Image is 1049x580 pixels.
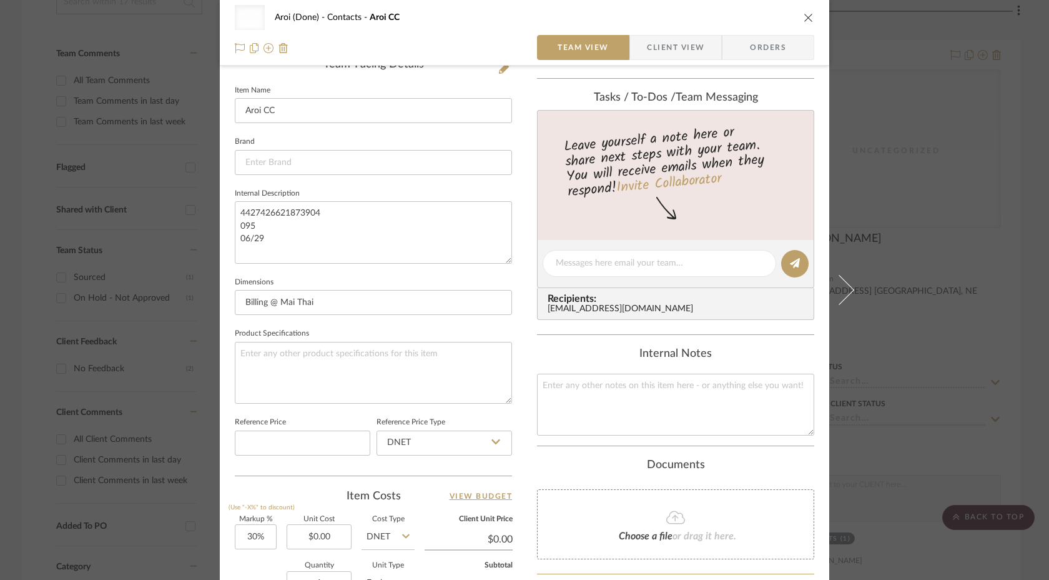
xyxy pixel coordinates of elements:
label: Internal Description [235,191,300,197]
a: View Budget [450,489,513,504]
span: Client View [647,35,704,60]
span: Recipients: [548,293,809,304]
div: Internal Notes [537,347,814,361]
span: Aroi CC [370,13,400,22]
label: Reference Price Type [377,419,445,426]
label: Brand [235,139,255,145]
span: Orders [736,35,800,60]
label: Quantity [287,562,352,569]
span: Team View [558,35,609,60]
label: Cost Type [362,516,415,522]
label: Markup % [235,516,277,522]
span: Choose a file [619,531,672,541]
label: Unit Type [362,562,415,569]
div: team Messaging [537,91,814,105]
span: Contacts [327,13,370,22]
img: Remove from project [278,43,288,53]
input: Enter the dimensions of this item [235,290,512,315]
label: Item Name [235,87,270,94]
span: Tasks / To-Dos / [594,92,676,103]
label: Client Unit Price [425,516,513,522]
button: close [803,12,814,23]
div: Item Costs [235,489,512,504]
label: Dimensions [235,279,273,286]
span: or drag it here. [672,531,736,541]
span: Aroi (Done) [275,13,327,22]
div: [EMAIL_ADDRESS][DOMAIN_NAME] [548,304,809,314]
a: Invite Collaborator [616,168,722,199]
input: Enter Brand [235,150,512,175]
div: Documents [537,459,814,472]
div: Leave yourself a note here or share next steps with your team. You will receive emails when they ... [536,119,816,202]
label: Subtotal [425,562,513,569]
label: Product Specifications [235,331,309,337]
label: Reference Price [235,419,286,426]
input: Enter Item Name [235,98,512,123]
label: Unit Cost [287,516,352,522]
